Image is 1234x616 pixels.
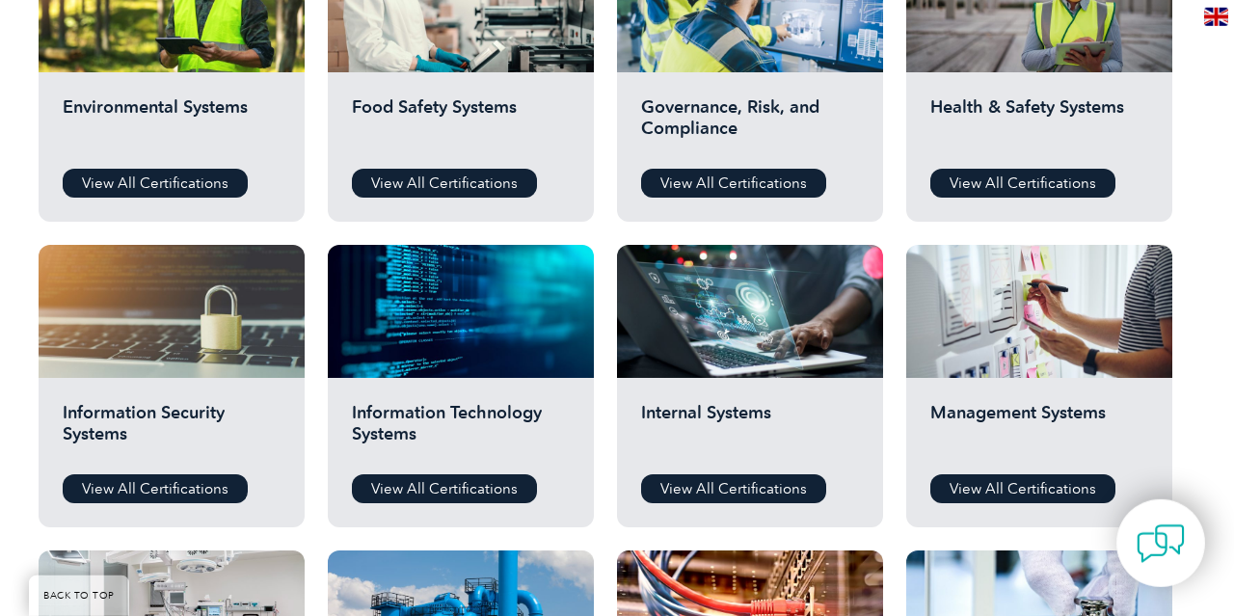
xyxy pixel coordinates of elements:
a: View All Certifications [63,169,248,198]
a: View All Certifications [352,474,537,503]
a: View All Certifications [352,169,537,198]
h2: Internal Systems [641,402,859,460]
img: contact-chat.png [1137,520,1185,568]
h2: Management Systems [930,402,1148,460]
h2: Governance, Risk, and Compliance [641,96,859,154]
h2: Information Technology Systems [352,402,570,460]
h2: Health & Safety Systems [930,96,1148,154]
a: View All Certifications [930,474,1115,503]
a: View All Certifications [63,474,248,503]
h2: Food Safety Systems [352,96,570,154]
a: View All Certifications [930,169,1115,198]
a: View All Certifications [641,474,826,503]
h2: Information Security Systems [63,402,281,460]
img: en [1204,8,1228,26]
h2: Environmental Systems [63,96,281,154]
a: BACK TO TOP [29,576,129,616]
a: View All Certifications [641,169,826,198]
